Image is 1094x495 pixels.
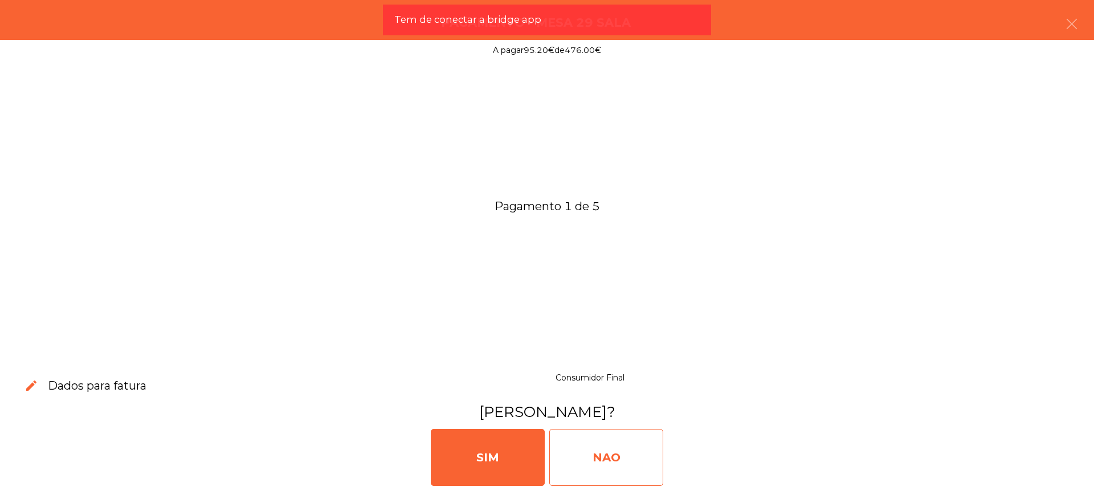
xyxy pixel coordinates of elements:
[48,378,146,394] h3: Dados para fatura
[394,13,541,27] span: Tem de conectar a bridge app
[549,429,663,486] div: NAO
[524,45,554,55] span: 95.20€
[15,370,48,402] button: edit
[493,45,524,55] span: A pagar
[565,45,601,55] span: 476.00€
[13,402,1081,422] h3: [PERSON_NAME]?
[431,429,545,486] div: SIM
[25,379,38,392] span: edit
[554,45,565,55] span: de
[556,373,624,383] span: Consumidor Final
[14,195,1080,217] span: Pagamento 1 de 5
